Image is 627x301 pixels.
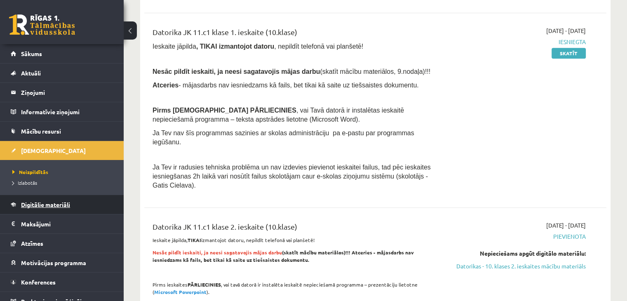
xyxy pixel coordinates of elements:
span: - mājasdarbs nav iesniedzams kā fails, bet tikai kā saite uz tiešsaistes dokumentu. [153,82,419,89]
span: [DATE] - [DATE] [546,26,586,35]
a: Neizpildītās [12,168,115,176]
a: Aktuāli [11,63,113,82]
legend: Maksājumi [21,214,113,233]
strong: TIKAI [188,237,201,243]
a: Datorikas - 10. klases 2. ieskaites mācību materiāls [450,262,586,270]
a: Maksājumi [11,214,113,233]
span: Pievienota [450,232,586,241]
div: Datorika JK 11.c1 klase 1. ieskaite (10.klase) [153,26,437,42]
a: Skatīt [552,48,586,59]
p: Ieskaite jāpilda, izmantojot datoru, nepildīt telefonā vai planšetē! [153,236,437,244]
span: Sākums [21,50,42,57]
span: [DEMOGRAPHIC_DATA] [21,147,86,154]
a: Konferences [11,273,113,292]
span: Ja Tev nav šīs programmas sazinies ar skolas administrāciju pa e-pastu par programmas iegūšanu. [153,129,414,146]
span: Ja Tev ir radusies tehniska problēma un nav izdevies pievienot ieskaitei failus, tad pēc ieskaite... [153,164,431,189]
b: Atceries [153,82,178,89]
span: Pirms [DEMOGRAPHIC_DATA] PĀRLIECINIES [153,107,296,114]
strong: Microsoft Powerpoint [154,289,207,295]
div: Nepieciešams apgūt digitālo materiālu: [450,249,586,258]
a: Rīgas 1. Tālmācības vidusskola [9,14,75,35]
strong: PĀRLIECINIES [188,281,221,288]
span: Konferences [21,278,56,286]
a: [DEMOGRAPHIC_DATA] [11,141,113,160]
span: Iesniegta [450,38,586,46]
span: Nesāc pildīt ieskaiti, ja neesi sagatavojis mājas darbu [153,249,282,256]
a: Informatīvie ziņojumi [11,102,113,121]
span: Atzīmes [21,240,43,247]
a: Digitālie materiāli [11,195,113,214]
legend: Ziņojumi [21,83,113,102]
span: Nesāc pildīt ieskaiti, ja neesi sagatavojis mājas darbu [153,68,320,75]
span: (skatīt mācību materiālos, 9.nodaļa)!!! [320,68,430,75]
a: Motivācijas programma [11,253,113,272]
p: Pirms ieskaites , vai tavā datorā ir instalēta ieskaitē nepieciešamā programma – prezentāciju lie... [153,281,437,296]
span: Ieskaite jāpilda , nepildīt telefonā vai planšetē! [153,43,363,50]
span: , vai Tavā datorā ir instalētas ieskaitē nepieciešamā programma – teksta apstrādes lietotne (Micr... [153,107,404,123]
a: Mācību resursi [11,122,113,141]
span: Neizpildītās [12,169,48,175]
legend: Informatīvie ziņojumi [21,102,113,121]
a: Izlabotās [12,179,115,186]
span: Aktuāli [21,69,41,77]
b: , TIKAI izmantojot datoru [196,43,274,50]
a: Sākums [11,44,113,63]
div: Datorika JK 11.c1 klase 2. ieskaite (10.klase) [153,221,437,236]
span: [DATE] - [DATE] [546,221,586,230]
span: Izlabotās [12,179,37,186]
strong: (skatīt mācību materiālos)!!! Atceries - mājasdarbs nav iesniedzams kā fails, bet tikai kā saite ... [153,249,414,263]
a: Ziņojumi [11,83,113,102]
a: Atzīmes [11,234,113,253]
span: Digitālie materiāli [21,201,70,208]
span: Mācību resursi [21,127,61,135]
span: Motivācijas programma [21,259,86,266]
